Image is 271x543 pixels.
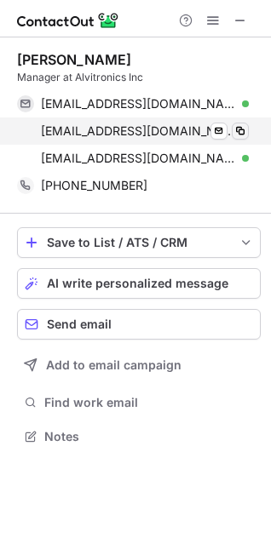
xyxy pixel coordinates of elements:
span: [EMAIL_ADDRESS][DOMAIN_NAME] [41,123,236,139]
button: AI write personalized message [17,268,261,299]
span: Notes [44,429,254,444]
span: [PHONE_NUMBER] [41,178,147,193]
div: Save to List / ATS / CRM [47,236,231,249]
button: Notes [17,425,261,449]
span: Add to email campaign [46,358,182,372]
button: Find work email [17,391,261,414]
span: [EMAIL_ADDRESS][DOMAIN_NAME] [41,151,236,166]
div: Manager at Alvitronics Inc [17,70,261,85]
button: save-profile-one-click [17,227,261,258]
img: ContactOut v5.3.10 [17,10,119,31]
button: Send email [17,309,261,340]
span: [EMAIL_ADDRESS][DOMAIN_NAME] [41,96,236,111]
div: [PERSON_NAME] [17,51,131,68]
span: Send email [47,317,112,331]
button: Add to email campaign [17,350,261,380]
span: AI write personalized message [47,277,228,290]
span: Find work email [44,395,254,410]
